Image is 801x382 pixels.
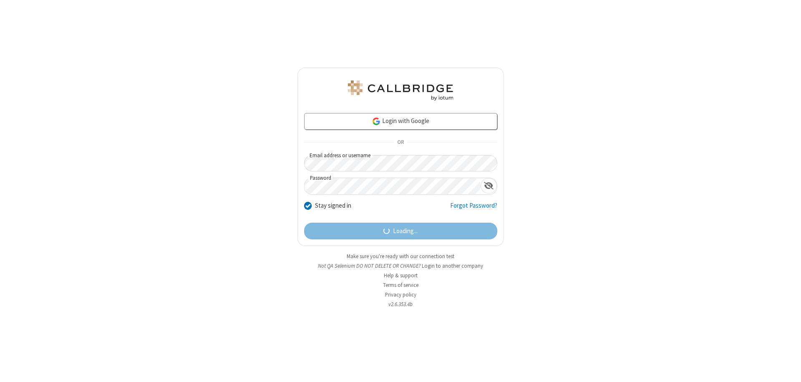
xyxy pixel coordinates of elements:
a: Make sure you're ready with our connection test [347,253,454,260]
input: Email address or username [304,155,497,171]
span: OR [394,137,407,148]
a: Help & support [384,272,418,279]
iframe: Chat [780,360,795,376]
div: Show password [481,178,497,194]
li: Not QA Selenium DO NOT DELETE OR CHANGE? [297,262,504,270]
input: Password [305,178,481,194]
a: Login with Google [304,113,497,130]
button: Login to another company [422,262,483,270]
img: QA Selenium DO NOT DELETE OR CHANGE [346,80,455,101]
a: Forgot Password? [450,201,497,217]
span: Loading... [393,226,418,236]
button: Loading... [304,223,497,239]
li: v2.6.353.4b [297,300,504,308]
img: google-icon.png [372,117,381,126]
a: Privacy policy [385,291,416,298]
label: Stay signed in [315,201,351,211]
a: Terms of service [383,281,418,289]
